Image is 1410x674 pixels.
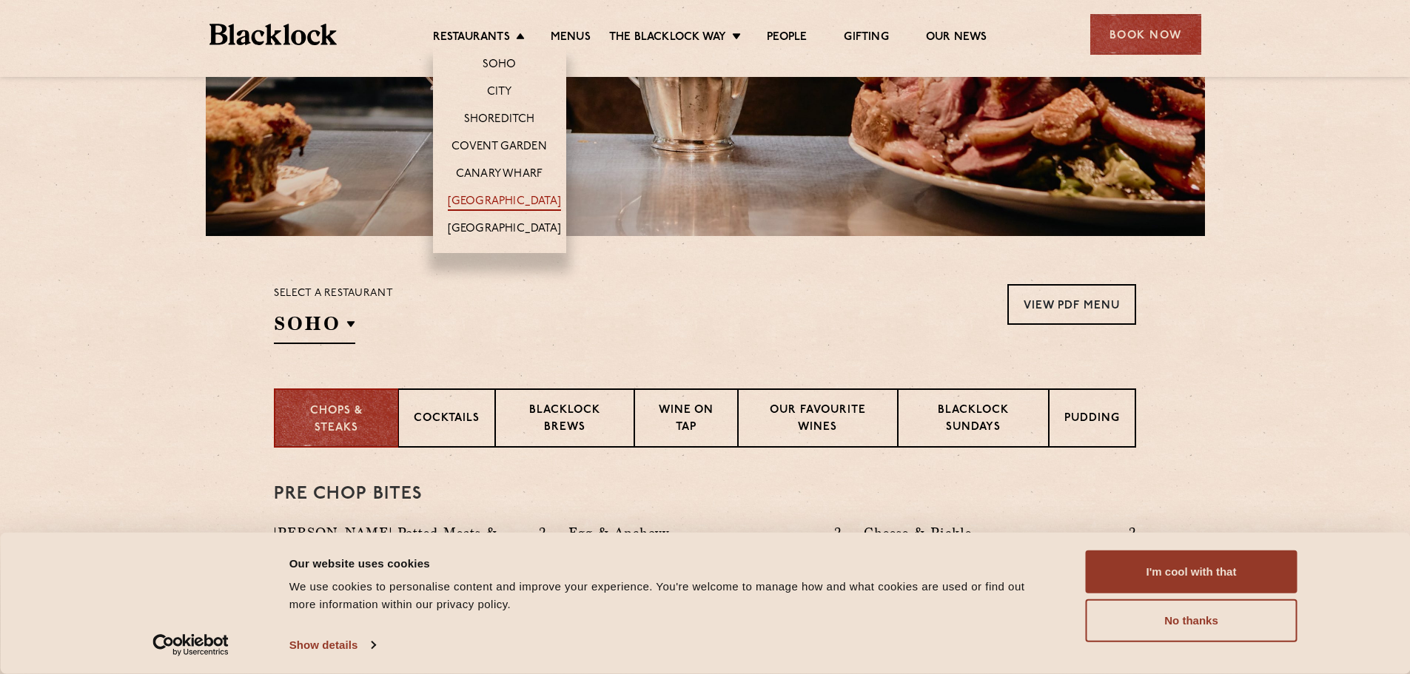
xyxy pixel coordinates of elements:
p: Cheese & Pickle [864,522,979,543]
div: Our website uses cookies [289,554,1053,572]
a: Show details [289,634,375,656]
a: [GEOGRAPHIC_DATA] [448,195,561,211]
a: Restaurants [433,30,510,47]
p: Chops & Steaks [290,403,383,437]
a: View PDF Menu [1007,284,1136,325]
p: [PERSON_NAME] Potted Meats & [PERSON_NAME] [274,522,530,564]
p: Blacklock Sundays [913,402,1033,437]
a: [GEOGRAPHIC_DATA] [448,222,561,238]
div: We use cookies to personalise content and improve your experience. You're welcome to manage how a... [289,578,1053,613]
p: Select a restaurant [274,284,393,303]
a: Gifting [844,30,888,47]
a: Menus [551,30,591,47]
p: Blacklock Brews [511,402,619,437]
a: Shoreditch [464,112,535,129]
p: Pudding [1064,411,1120,429]
a: The Blacklock Way [609,30,726,47]
p: 2 [1121,523,1136,542]
p: Egg & Anchovy [568,522,677,543]
a: Canary Wharf [456,167,543,183]
button: No thanks [1086,599,1297,642]
a: Usercentrics Cookiebot - opens in a new window [126,634,255,656]
a: Covent Garden [451,140,547,156]
button: I'm cool with that [1086,550,1297,593]
p: 2 [531,523,546,542]
p: 2 [827,523,842,542]
p: Our favourite wines [753,402,882,437]
p: Cocktails [414,411,480,429]
a: People [767,30,807,47]
h2: SOHO [274,311,355,344]
a: Our News [926,30,987,47]
img: BL_Textured_Logo-footer-cropped.svg [209,24,338,45]
a: Soho [483,58,517,74]
p: Wine on Tap [650,402,722,437]
h3: Pre Chop Bites [274,485,1136,504]
div: Book Now [1090,14,1201,55]
a: City [487,85,512,101]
